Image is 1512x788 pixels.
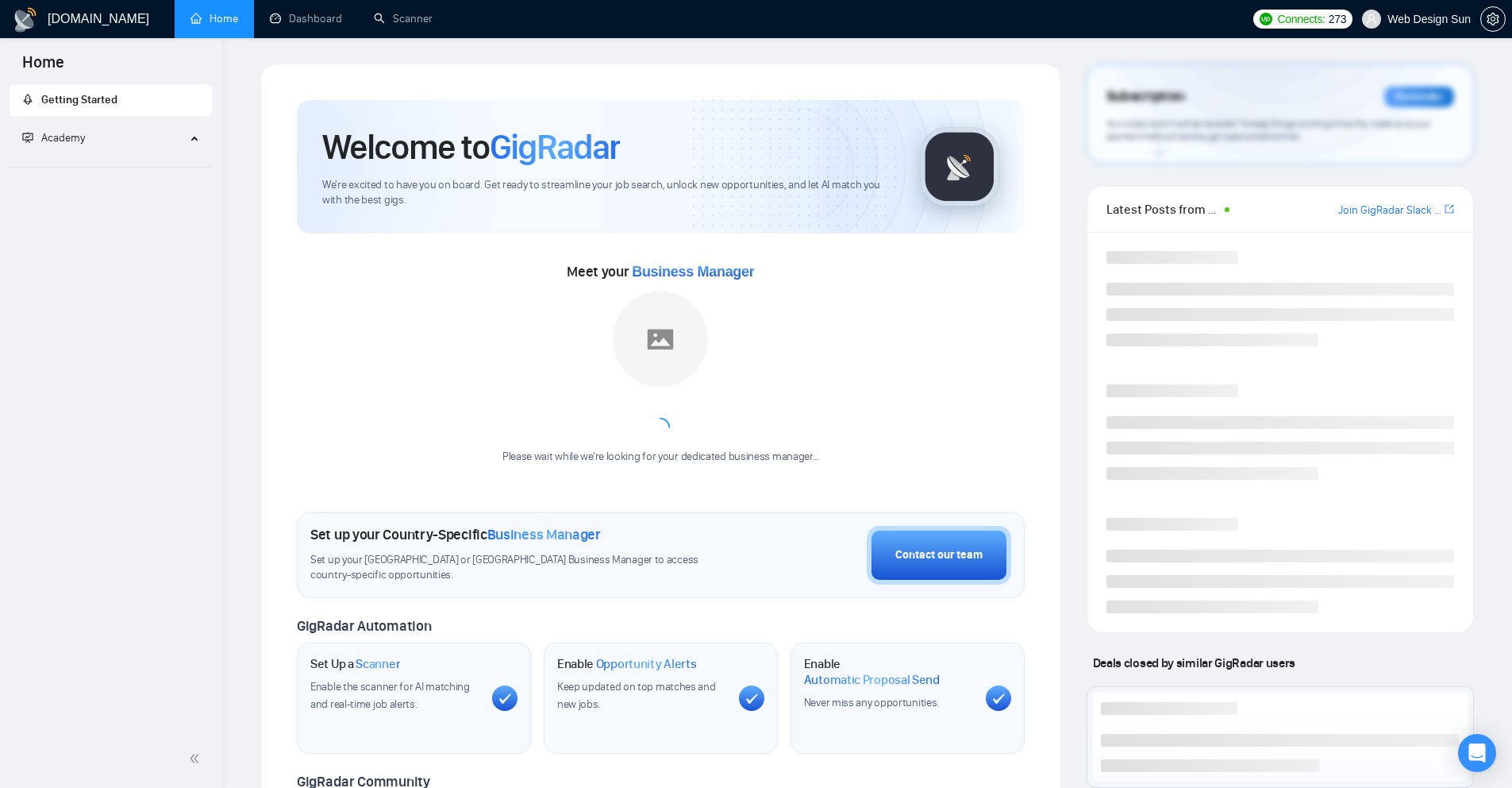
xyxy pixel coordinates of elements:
[1277,10,1325,28] span: Connects:
[190,12,238,25] a: homeHome
[310,526,601,543] h1: Set up your Country-Specific
[557,680,716,711] span: Keep updated on top matches and new jobs.
[490,126,620,168] span: GigRadar
[1480,6,1506,32] button: setting
[310,656,400,672] h1: Set Up a
[650,417,671,438] span: loading
[310,553,731,583] span: Set up your [GEOGRAPHIC_DATA] or [GEOGRAPHIC_DATA] Business Manager to access country-specific op...
[22,132,33,143] span: fund-projection-screen
[10,160,212,171] li: Academy Homepage
[13,7,38,33] img: logo
[1106,118,1430,143] span: Your subscription will be renewed. To keep things running smoothly, make sure your payment method...
[10,84,212,116] li: Getting Started
[322,178,895,208] span: We're excited to have you on board. Get ready to streamline your job search, unlock new opportuni...
[1481,13,1505,25] span: setting
[567,263,754,280] span: Meet your
[310,680,470,711] span: Enable the scanner for AI matching and real-time job alerts.
[10,51,77,84] span: Home
[189,751,205,767] span: double-left
[1366,14,1377,25] span: user
[1260,13,1272,25] img: upwork-logo.png
[1329,10,1346,28] span: 273
[356,656,400,672] span: Scanner
[804,672,940,688] span: Automatic Proposal Send
[487,526,601,543] span: Business Manager
[41,93,117,106] span: Getting Started
[1445,203,1454,215] span: export
[22,131,85,145] span: Academy
[297,617,431,635] span: GigRadar Automation
[596,656,697,672] span: Opportunity Alerts
[920,127,999,207] img: gigradar-logo.png
[22,94,33,105] span: rocket
[270,12,342,25] a: dashboardDashboard
[895,547,983,564] div: Contact our team
[1087,649,1302,677] span: Deals closed by similar GigRadar users
[41,131,85,145] span: Academy
[632,264,754,280] span: Business Manager
[557,656,697,672] h1: Enable
[613,292,708,387] img: placeholder.png
[1338,202,1441,219] a: Join GigRadar Slack Community
[493,450,829,465] div: Please wait while we're looking for your dedicated business manager...
[804,696,939,709] span: Never miss any opportunities.
[804,656,973,687] h1: Enable
[1106,199,1220,219] span: Latest Posts from the GigRadar Community
[1445,202,1454,217] a: export
[1106,83,1185,110] span: Subscription
[1458,734,1496,772] div: Open Intercom Messenger
[1480,13,1506,25] a: setting
[867,526,1011,585] button: Contact our team
[322,126,620,168] h1: Welcome to
[1384,87,1454,107] div: Reminder
[374,12,433,25] a: searchScanner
